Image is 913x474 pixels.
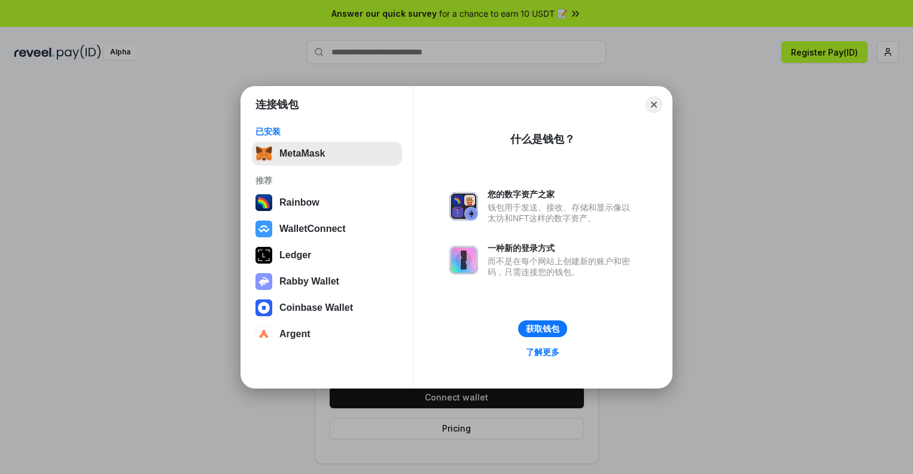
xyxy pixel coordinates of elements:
div: Ledger [279,250,311,261]
button: MetaMask [252,142,402,166]
div: 了解更多 [526,347,559,357]
button: Ledger [252,243,402,267]
div: Rabby Wallet [279,276,339,287]
div: 您的数字资产之家 [488,189,636,200]
img: svg+xml,%3Csvg%20width%3D%22120%22%20height%3D%22120%22%20viewBox%3D%220%200%20120%20120%22%20fil... [255,194,272,211]
button: Rainbow [252,191,402,215]
button: Close [646,96,662,113]
div: 什么是钱包？ [510,132,575,146]
div: Coinbase Wallet [279,302,353,313]
img: svg+xml,%3Csvg%20width%3D%2228%22%20height%3D%2228%22%20viewBox%3D%220%200%2028%2028%22%20fill%3D... [255,221,272,237]
div: 获取钱包 [526,323,559,334]
div: 一种新的登录方式 [488,243,636,253]
img: svg+xml,%3Csvg%20xmlns%3D%22http%3A%2F%2Fwww.w3.org%2F2000%2Fsvg%22%20fill%3D%22none%22%20viewBox... [449,192,478,221]
div: WalletConnect [279,224,346,234]
img: svg+xml,%3Csvg%20xmlns%3D%22http%3A%2F%2Fwww.w3.org%2F2000%2Fsvg%22%20fill%3D%22none%22%20viewBox... [255,273,272,290]
button: Rabby Wallet [252,270,402,293]
h1: 连接钱包 [255,97,299,112]
div: Rainbow [279,197,319,208]
button: Argent [252,322,402,346]
div: Argent [279,329,311,340]
a: 了解更多 [519,344,567,360]
button: 获取钱包 [518,320,567,337]
img: svg+xml,%3Csvg%20xmlns%3D%22http%3A%2F%2Fwww.w3.org%2F2000%2Fsvg%22%20fill%3D%22none%22%20viewBox... [449,246,478,274]
img: svg+xml,%3Csvg%20xmlns%3D%22http%3A%2F%2Fwww.w3.org%2F2000%2Fsvg%22%20width%3D%2228%22%20height%3... [255,247,272,264]
div: 已安装 [255,126,398,137]
div: 推荐 [255,175,398,186]
div: MetaMask [279,148,325,159]
div: 钱包用于发送、接收、存储和显示像以太坊和NFT这样的数字资产。 [488,202,636,224]
img: svg+xml,%3Csvg%20fill%3D%22none%22%20height%3D%2233%22%20viewBox%3D%220%200%2035%2033%22%20width%... [255,145,272,162]
button: WalletConnect [252,217,402,241]
div: 而不是在每个网站上创建新的账户和密码，只需连接您的钱包。 [488,256,636,277]
img: svg+xml,%3Csvg%20width%3D%2228%22%20height%3D%2228%22%20viewBox%3D%220%200%2028%2028%22%20fill%3D... [255,299,272,316]
img: svg+xml,%3Csvg%20width%3D%2228%22%20height%3D%2228%22%20viewBox%3D%220%200%2028%2028%22%20fill%3D... [255,326,272,342]
button: Coinbase Wallet [252,296,402,320]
